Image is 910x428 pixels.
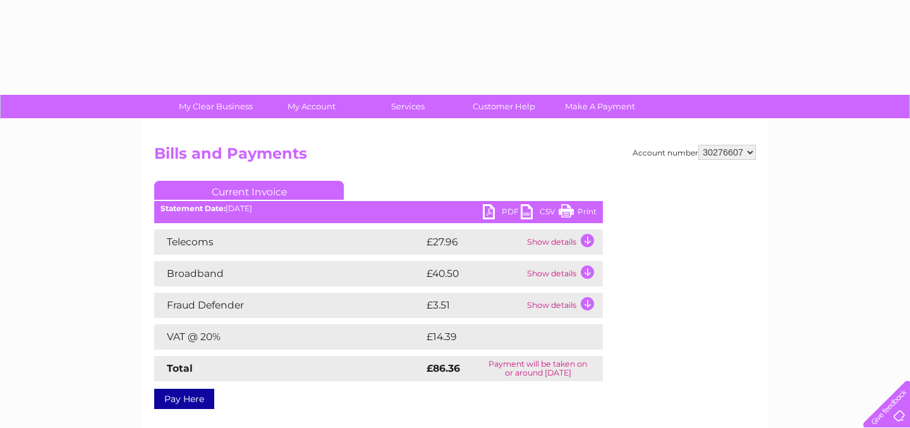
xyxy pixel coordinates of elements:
a: Services [356,95,460,118]
a: Print [559,204,597,223]
b: Statement Date: [161,204,226,213]
td: Broadband [154,261,423,286]
td: Payment will be taken on or around [DATE] [473,356,603,381]
a: Current Invoice [154,181,344,200]
strong: £86.36 [427,362,460,374]
td: Show details [524,229,603,255]
td: £14.39 [423,324,576,350]
a: My Account [260,95,364,118]
div: [DATE] [154,204,603,213]
a: Customer Help [452,95,556,118]
div: Account number [633,145,756,160]
strong: Total [167,362,193,374]
td: Show details [524,261,603,286]
td: VAT @ 20% [154,324,423,350]
a: My Clear Business [164,95,268,118]
a: Make A Payment [548,95,652,118]
td: Telecoms [154,229,423,255]
a: Pay Here [154,389,214,409]
a: CSV [521,204,559,223]
td: £3.51 [423,293,524,318]
h2: Bills and Payments [154,145,756,169]
a: PDF [483,204,521,223]
td: Show details [524,293,603,318]
td: £27.96 [423,229,524,255]
td: £40.50 [423,261,524,286]
td: Fraud Defender [154,293,423,318]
